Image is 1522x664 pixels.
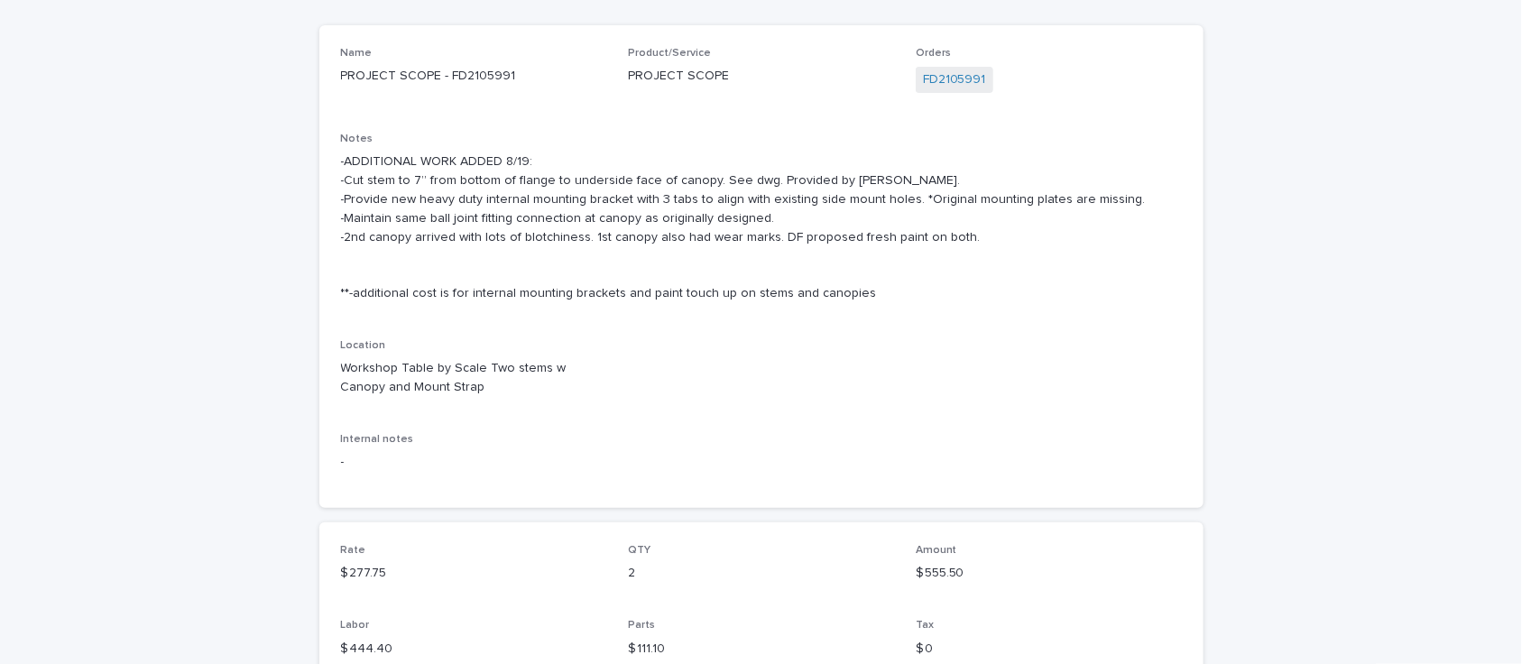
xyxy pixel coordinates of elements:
span: Tax [916,620,934,631]
p: Workshop Table by Scale Two stems w Canopy and Mount Strap [341,359,607,397]
p: $ 555.50 [916,564,1182,583]
a: FD2105991 [923,70,986,89]
span: Location [341,340,386,351]
span: Rate [341,545,366,556]
p: PROJECT SCOPE [628,67,894,86]
span: Name [341,48,373,59]
p: - [341,453,1182,472]
p: 2 [628,564,894,583]
span: Parts [628,620,655,631]
span: QTY [628,545,650,556]
p: $ 444.40 [341,640,607,659]
p: $ 277.75 [341,564,607,583]
span: Notes [341,134,374,144]
span: Labor [341,620,370,631]
p: $ 111.10 [628,640,894,659]
span: Amount [916,545,957,556]
span: Orders [916,48,951,59]
p: PROJECT SCOPE - FD2105991 [341,67,607,86]
p: $ 0 [916,640,1182,659]
span: Product/Service [628,48,711,59]
span: Internal notes [341,434,414,445]
p: -ADDITIONAL WORK ADDED 8/19: -Cut stem to 7” from bottom of flange to underside face of canopy. S... [341,152,1182,302]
